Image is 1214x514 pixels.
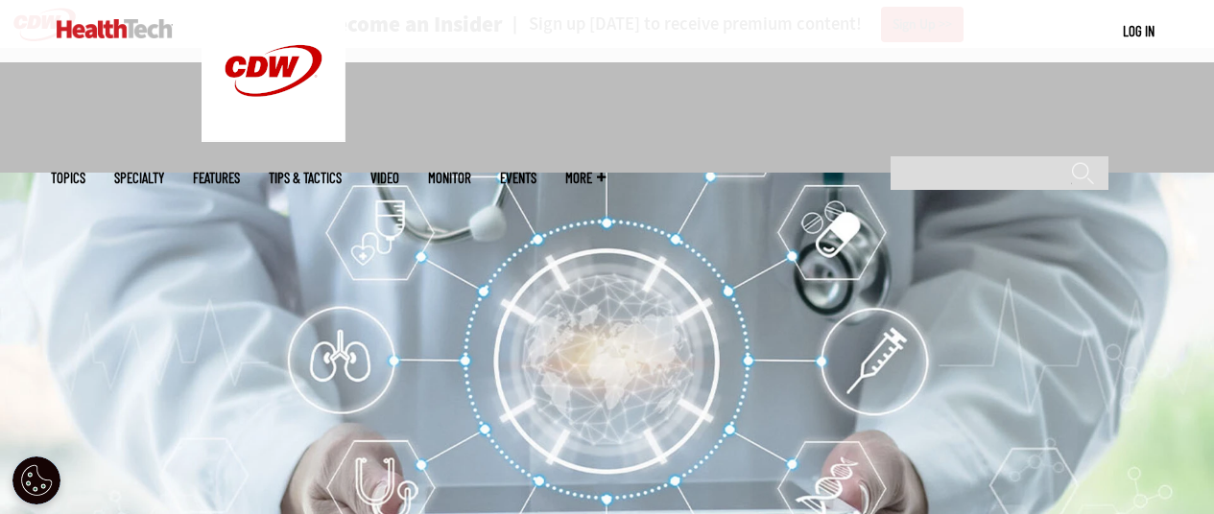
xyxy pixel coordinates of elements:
a: Log in [1123,22,1154,39]
span: More [565,171,606,185]
a: Features [193,171,240,185]
a: CDW [202,127,345,147]
span: Topics [51,171,85,185]
div: Cookie Settings [12,456,60,504]
a: MonITor [428,171,471,185]
a: Events [500,171,536,185]
button: Open Preferences [12,456,60,504]
div: User menu [1123,21,1154,41]
a: Tips & Tactics [269,171,342,185]
a: Video [370,171,399,185]
img: Home [57,19,173,38]
span: Specialty [114,171,164,185]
